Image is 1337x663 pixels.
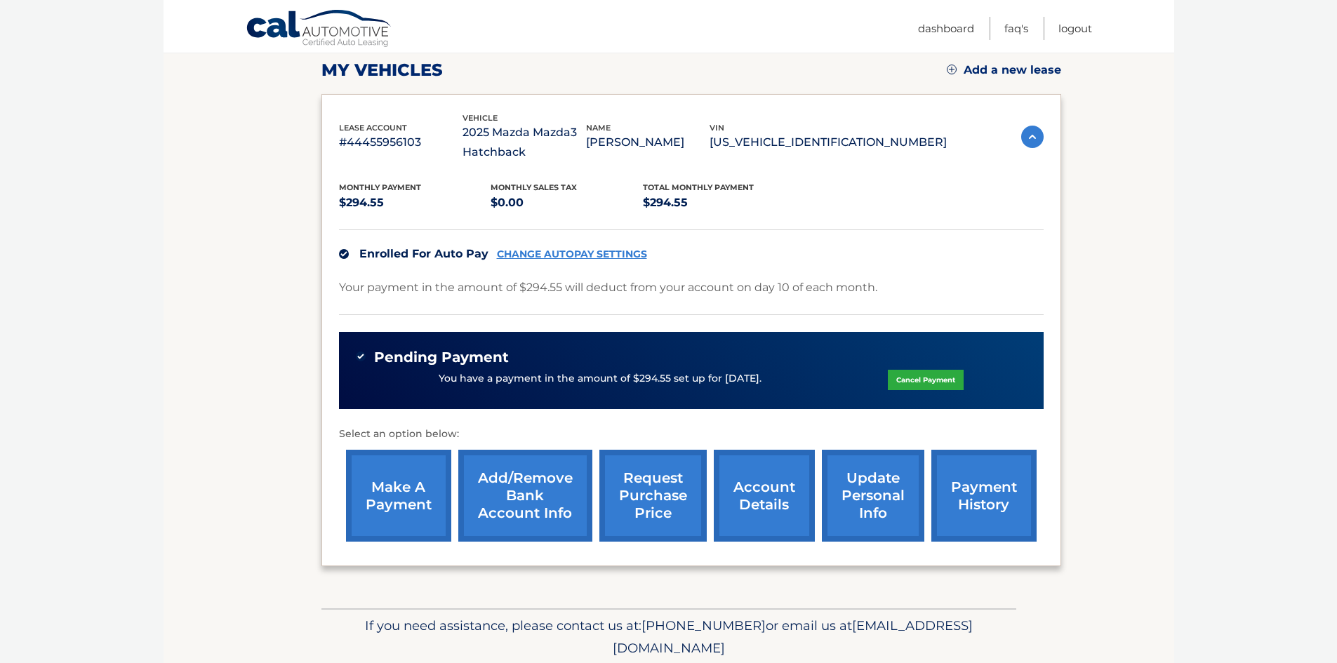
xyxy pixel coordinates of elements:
[586,123,611,133] span: name
[463,113,498,123] span: vehicle
[1021,126,1044,148] img: accordion-active.svg
[643,193,795,213] p: $294.55
[599,450,707,542] a: request purchase price
[339,123,407,133] span: lease account
[714,450,815,542] a: account details
[1058,17,1092,40] a: Logout
[331,615,1007,659] p: If you need assistance, please contact us at: or email us at
[458,450,592,542] a: Add/Remove bank account info
[947,63,1061,77] a: Add a new lease
[491,193,643,213] p: $0.00
[439,371,761,387] p: You have a payment in the amount of $294.55 set up for [DATE].
[359,247,488,260] span: Enrolled For Auto Pay
[643,182,754,192] span: Total Monthly Payment
[710,133,947,152] p: [US_VEHICLE_IDENTIFICATION_NUMBER]
[463,123,586,162] p: 2025 Mazda Mazda3 Hatchback
[246,9,393,50] a: Cal Automotive
[947,65,957,74] img: add.svg
[339,193,491,213] p: $294.55
[339,182,421,192] span: Monthly Payment
[346,450,451,542] a: make a payment
[339,426,1044,443] p: Select an option below:
[374,349,509,366] span: Pending Payment
[918,17,974,40] a: Dashboard
[339,249,349,259] img: check.svg
[641,617,766,634] span: [PHONE_NUMBER]
[613,617,973,656] span: [EMAIL_ADDRESS][DOMAIN_NAME]
[931,450,1037,542] a: payment history
[356,351,366,361] img: check-green.svg
[888,370,964,390] a: Cancel Payment
[339,133,463,152] p: #44455956103
[710,123,724,133] span: vin
[822,450,924,542] a: update personal info
[1004,17,1028,40] a: FAQ's
[586,133,710,152] p: [PERSON_NAME]
[339,278,877,297] p: Your payment in the amount of $294.55 will deduct from your account on day 10 of each month.
[491,182,577,192] span: Monthly sales Tax
[497,248,647,260] a: CHANGE AUTOPAY SETTINGS
[321,60,443,81] h2: my vehicles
